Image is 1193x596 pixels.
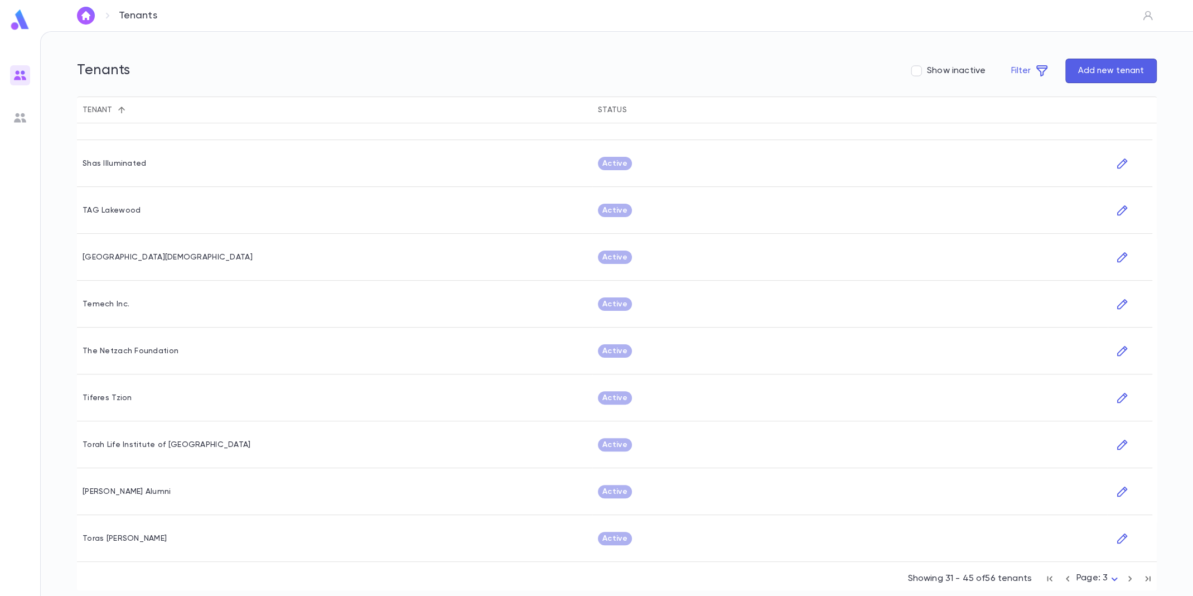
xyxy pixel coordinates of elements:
img: users_grey.add6a7b1bacd1fe57131ad36919bb8de.svg [13,111,27,124]
span: Active [598,487,632,496]
button: Filter [999,59,1061,83]
span: Active [598,253,632,262]
span: Active [598,159,632,168]
div: Tenant [83,97,113,123]
div: Temech Inc. [83,300,129,309]
div: Page: 3 [1076,570,1121,587]
div: Tampa Torah Academy [83,253,253,262]
div: TAG Lakewood [83,206,141,215]
button: Sort [113,101,131,119]
button: Add new tenant [1065,59,1157,83]
img: users_gradient.817b64062b48db29b58f0b5e96d8b67b.svg [13,69,27,82]
span: Show inactive [927,65,986,76]
div: Toras Chaim Cleveland [83,534,167,543]
div: Torah Life Institute of Cleveland [83,440,250,449]
div: Tiferes Tzion [83,393,132,402]
span: Active [598,206,632,215]
div: The Netzach Foundation [83,347,178,355]
p: Showing 31 - 45 of 56 tenants [907,573,1032,584]
span: Page: 3 [1076,574,1108,583]
div: Status [598,97,627,123]
button: Sort [627,101,645,119]
span: Active [598,300,632,309]
h5: Tenants [77,63,131,79]
div: Toras Chaim Alumni [83,487,171,496]
p: Tenants [119,9,157,22]
img: logo [9,9,31,31]
div: Status [592,97,1108,123]
span: Active [598,534,632,543]
span: Active [598,393,632,402]
div: Tenant [77,97,592,123]
div: Shas Illuminated [83,159,146,168]
span: Active [598,347,632,355]
span: Active [598,440,632,449]
img: home_white.a664292cf8c1dea59945f0da9f25487c.svg [79,11,93,20]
